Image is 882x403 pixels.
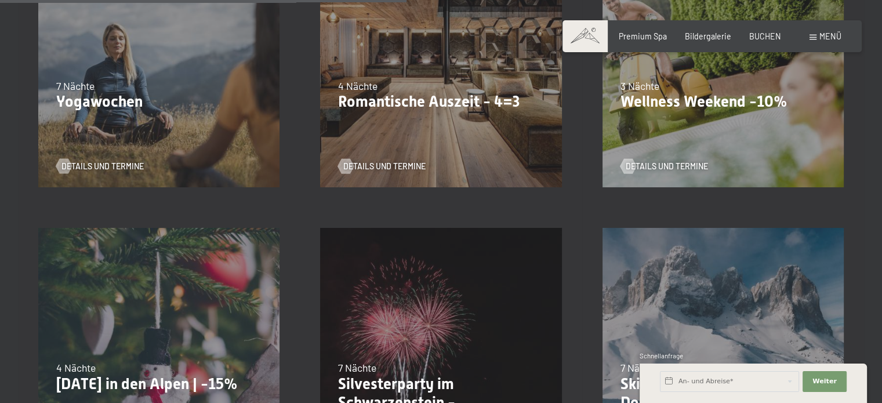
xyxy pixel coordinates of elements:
span: 7 Nächte [56,79,95,92]
a: Details und Termine [56,161,144,172]
p: Yogawochen [56,93,262,111]
a: Bildergalerie [685,31,731,41]
span: Schnellanfrage [640,352,683,360]
a: BUCHEN [749,31,781,41]
span: 7 Nächte [620,361,659,374]
span: 4 Nächte [338,79,378,92]
a: Details und Termine [338,161,426,172]
button: Weiter [803,371,847,392]
p: [DATE] in den Alpen | -15% [56,375,262,394]
span: 3 Nächte [620,79,659,92]
p: Wellness Weekend -10% [620,93,826,111]
span: Details und Termine [343,161,426,172]
a: Premium Spa [619,31,667,41]
span: 4 Nächte [56,361,96,374]
span: Details und Termine [61,161,144,172]
span: Details und Termine [626,161,708,172]
span: Menü [819,31,841,41]
span: Weiter [812,377,837,386]
a: Details und Termine [620,161,708,172]
span: 7 Nächte [338,361,376,374]
p: Romantische Auszeit - 4=3 [338,93,543,111]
